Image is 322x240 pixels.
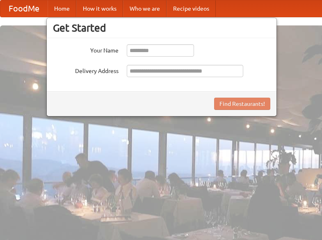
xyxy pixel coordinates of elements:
[53,65,119,75] label: Delivery Address
[0,0,48,17] a: FoodMe
[53,22,270,34] h3: Get Started
[123,0,167,17] a: Who we are
[53,44,119,55] label: Your Name
[76,0,123,17] a: How it works
[48,0,76,17] a: Home
[167,0,216,17] a: Recipe videos
[214,98,270,110] button: Find Restaurants!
